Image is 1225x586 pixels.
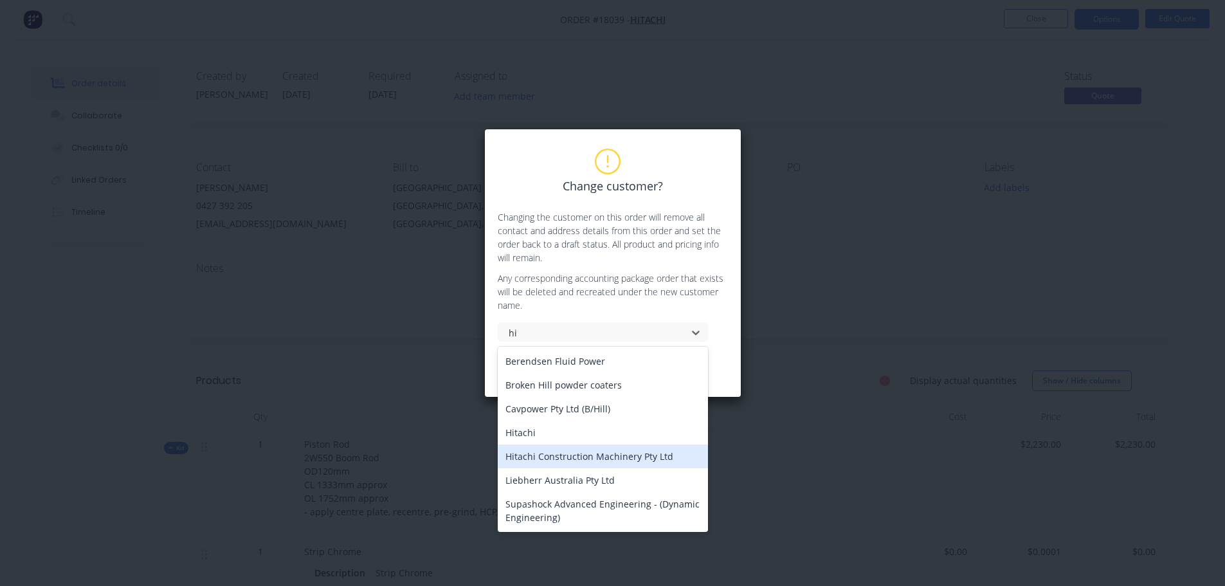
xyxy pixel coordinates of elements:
div: Berendsen Fluid Power [498,349,708,373]
div: Liebherr Australia Pty Ltd [498,468,708,492]
div: Hitachi Construction Machinery Pty Ltd [498,444,708,468]
div: Hitachi [498,421,708,444]
p: Changing the customer on this order will remove all contact and address details from this order a... [498,210,728,264]
div: Broken Hill powder coaters [498,373,708,397]
p: Any corresponding accounting package order that exists will be deleted and recreated under the ne... [498,271,728,312]
span: Change customer? [563,178,663,195]
div: Cavpower Pty Ltd (B/Hill) [498,397,708,421]
div: Supashock Advanced Engineering - (Dynamic Engineering) [498,492,708,529]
